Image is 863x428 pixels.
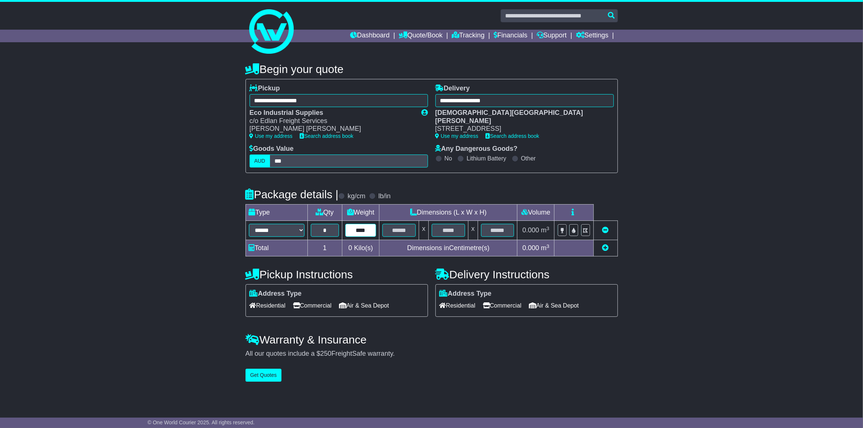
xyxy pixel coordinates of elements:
[347,192,365,200] label: kg/cm
[246,334,618,346] h4: Warranty & Insurance
[307,205,342,221] td: Qty
[250,133,293,139] a: Use my address
[486,133,539,139] a: Search address book
[483,300,521,311] span: Commercial
[517,205,554,221] td: Volume
[342,205,379,221] td: Weight
[468,221,478,240] td: x
[541,244,550,252] span: m
[250,155,270,167] label: AUD
[452,30,484,42] a: Tracking
[435,84,470,93] label: Delivery
[250,125,414,133] div: [PERSON_NAME] [PERSON_NAME]
[250,290,302,298] label: Address Type
[379,240,517,256] td: Dimensions in Centimetre(s)
[547,226,550,231] sup: 3
[435,268,618,281] h4: Delivery Instructions
[576,30,609,42] a: Settings
[435,109,606,125] div: [DEMOGRAPHIC_DATA][GEOGRAPHIC_DATA][PERSON_NAME]
[307,240,342,256] td: 1
[250,84,280,93] label: Pickup
[350,30,390,42] a: Dashboard
[246,369,282,382] button: Get Quotes
[300,133,353,139] a: Search address book
[435,145,518,153] label: Any Dangerous Goods?
[399,30,442,42] a: Quote/Book
[435,125,606,133] div: [STREET_ADDRESS]
[246,188,339,200] h4: Package details |
[602,244,609,252] a: Add new item
[246,63,618,75] h4: Begin your quote
[494,30,527,42] a: Financials
[246,240,307,256] td: Total
[342,240,379,256] td: Kilo(s)
[547,243,550,249] sup: 3
[320,350,332,357] span: 250
[250,117,414,125] div: c/o Edlan Freight Services
[521,155,536,162] label: Other
[523,244,539,252] span: 0.000
[439,290,492,298] label: Address Type
[541,226,550,234] span: m
[250,145,294,153] label: Goods Value
[246,268,428,281] h4: Pickup Instructions
[445,155,452,162] label: No
[419,221,429,240] td: x
[378,192,391,200] label: lb/in
[435,133,478,139] a: Use my address
[339,300,389,311] span: Air & Sea Depot
[148,419,255,425] span: © One World Courier 2025. All rights reserved.
[467,155,506,162] label: Lithium Battery
[537,30,567,42] a: Support
[293,300,332,311] span: Commercial
[602,226,609,234] a: Remove this item
[246,350,618,358] div: All our quotes include a $ FreightSafe warranty.
[439,300,475,311] span: Residential
[529,300,579,311] span: Air & Sea Depot
[523,226,539,234] span: 0.000
[250,300,286,311] span: Residential
[379,205,517,221] td: Dimensions (L x W x H)
[246,205,307,221] td: Type
[348,244,352,252] span: 0
[250,109,414,117] div: Eco Industrial Supplies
